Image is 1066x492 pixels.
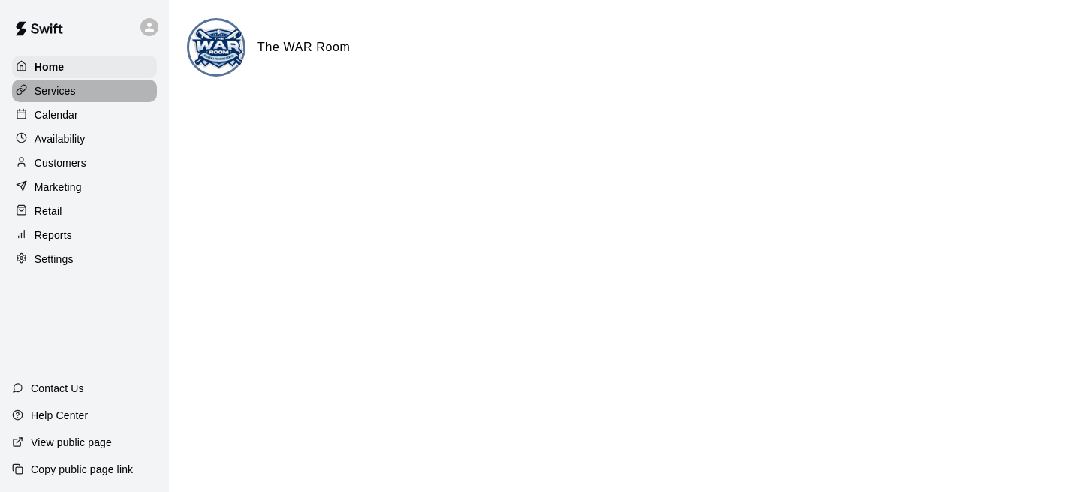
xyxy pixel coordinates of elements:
a: Services [12,80,157,102]
img: The WAR Room logo [189,20,245,77]
p: Retail [35,204,62,219]
p: Settings [35,252,74,267]
a: Home [12,56,157,78]
p: Availability [35,131,86,146]
a: Retail [12,200,157,222]
a: Marketing [12,176,157,198]
a: Customers [12,152,157,174]
p: Home [35,59,65,74]
a: Settings [12,248,157,270]
p: Contact Us [31,381,84,396]
p: Calendar [35,107,78,122]
p: Help Center [31,408,88,423]
p: Marketing [35,180,82,195]
p: Reports [35,228,72,243]
a: Calendar [12,104,157,126]
p: View public page [31,435,112,450]
p: Customers [35,155,86,171]
p: Copy public page link [31,462,133,477]
a: Availability [12,128,157,150]
a: Reports [12,224,157,246]
h6: The WAR Room [257,38,351,57]
p: Services [35,83,76,98]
